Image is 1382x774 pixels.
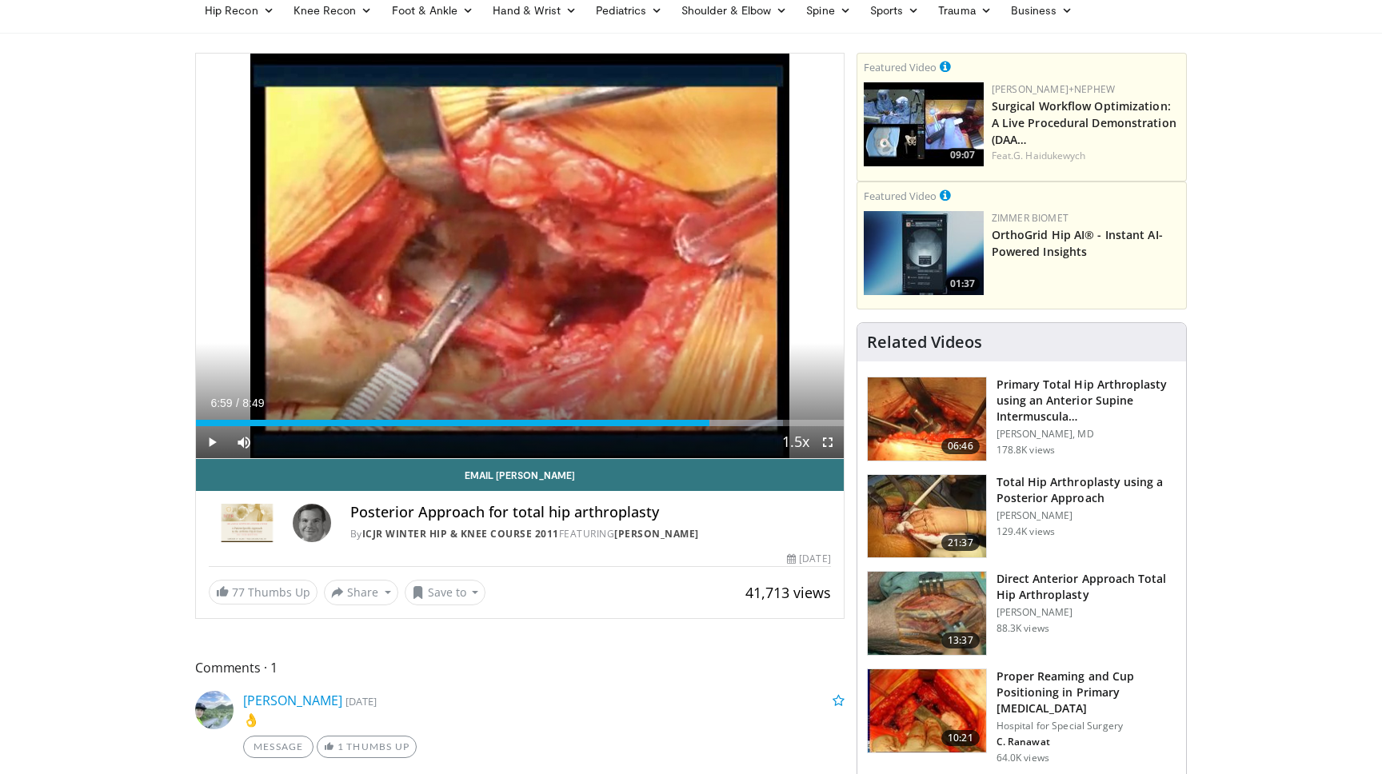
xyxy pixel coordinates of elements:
span: 8:49 [242,397,264,409]
button: Playback Rate [780,426,812,458]
div: Progress Bar [196,420,844,426]
a: 09:07 [864,82,984,166]
a: 21:37 Total Hip Arthroplasty using a Posterior Approach [PERSON_NAME] 129.4K views [867,474,1176,559]
span: 09:07 [945,148,980,162]
span: / [236,397,239,409]
a: [PERSON_NAME] [243,692,342,709]
div: By FEATURING [350,527,831,541]
span: 21:37 [941,535,980,551]
h4: Posterior Approach for total hip arthroplasty [350,504,831,521]
span: 13:37 [941,632,980,648]
h4: Related Videos [867,333,982,352]
a: Message [243,736,314,758]
a: 10:21 Proper Reaming and Cup Positioning in Primary [MEDICAL_DATA] Hospital for Special Surgery C... [867,668,1176,764]
a: 06:46 Primary Total Hip Arthroplasty using an Anterior Supine Intermuscula… [PERSON_NAME], MD 178... [867,377,1176,461]
a: Email [PERSON_NAME] [196,459,844,491]
span: 06:46 [941,438,980,454]
h3: Primary Total Hip Arthroplasty using an Anterior Supine Intermuscula… [997,377,1176,425]
small: Featured Video [864,60,937,74]
div: [DATE] [787,552,830,566]
h3: Total Hip Arthroplasty using a Posterior Approach [997,474,1176,506]
button: Share [324,580,398,605]
span: 01:37 [945,277,980,291]
a: 13:37 Direct Anterior Approach Total Hip Arthroplasty [PERSON_NAME] 88.3K views [867,571,1176,656]
button: Fullscreen [812,426,844,458]
img: 51d03d7b-a4ba-45b7-9f92-2bfbd1feacc3.150x105_q85_crop-smart_upscale.jpg [864,211,984,295]
span: Comments 1 [195,657,845,678]
small: Featured Video [864,189,937,203]
button: Save to [405,580,486,605]
img: 286987_0000_1.png.150x105_q85_crop-smart_upscale.jpg [868,475,986,558]
p: 64.0K views [997,752,1049,764]
video-js: Video Player [196,54,844,459]
a: ICJR Winter Hip & Knee Course 2011 [362,527,559,541]
p: C. Ranawat [997,736,1176,748]
img: ICJR Winter Hip & Knee Course 2011 [209,504,286,542]
img: 9ceeadf7-7a50-4be6-849f-8c42a554e74d.150x105_q85_crop-smart_upscale.jpg [868,669,986,752]
p: 👌 [243,710,845,729]
h3: Proper Reaming and Cup Positioning in Primary [MEDICAL_DATA] [997,668,1176,716]
a: 1 Thumbs Up [317,736,417,758]
span: 1 [338,740,344,752]
a: 77 Thumbs Up [209,580,318,604]
a: OrthoGrid Hip AI® - Instant AI-Powered Insights [992,227,1163,259]
button: Mute [228,426,260,458]
button: Play [196,426,228,458]
h3: Direct Anterior Approach Total Hip Arthroplasty [997,571,1176,603]
span: 41,713 views [745,583,831,602]
a: G. Haidukewych [1013,149,1085,162]
p: 129.4K views [997,525,1055,538]
span: 77 [232,584,245,600]
p: [PERSON_NAME] [997,509,1176,522]
span: 6:59 [210,397,232,409]
p: 88.3K views [997,622,1049,635]
a: [PERSON_NAME] [614,527,699,541]
p: 178.8K views [997,444,1055,457]
span: 10:21 [941,730,980,746]
a: [PERSON_NAME]+Nephew [992,82,1115,96]
a: Zimmer Biomet [992,211,1068,225]
p: [PERSON_NAME] [997,606,1176,619]
img: Avatar [195,691,234,729]
img: bcfc90b5-8c69-4b20-afee-af4c0acaf118.150x105_q85_crop-smart_upscale.jpg [864,82,984,166]
small: [DATE] [345,694,377,708]
a: 01:37 [864,211,984,295]
img: Avatar [293,504,331,542]
img: 263423_3.png.150x105_q85_crop-smart_upscale.jpg [868,377,986,461]
p: [PERSON_NAME], MD [997,428,1176,441]
p: Hospital for Special Surgery [997,720,1176,732]
img: 294118_0000_1.png.150x105_q85_crop-smart_upscale.jpg [868,572,986,655]
a: Surgical Workflow Optimization: A Live Procedural Demonstration (DAA… [992,98,1176,147]
div: Feat. [992,149,1180,163]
